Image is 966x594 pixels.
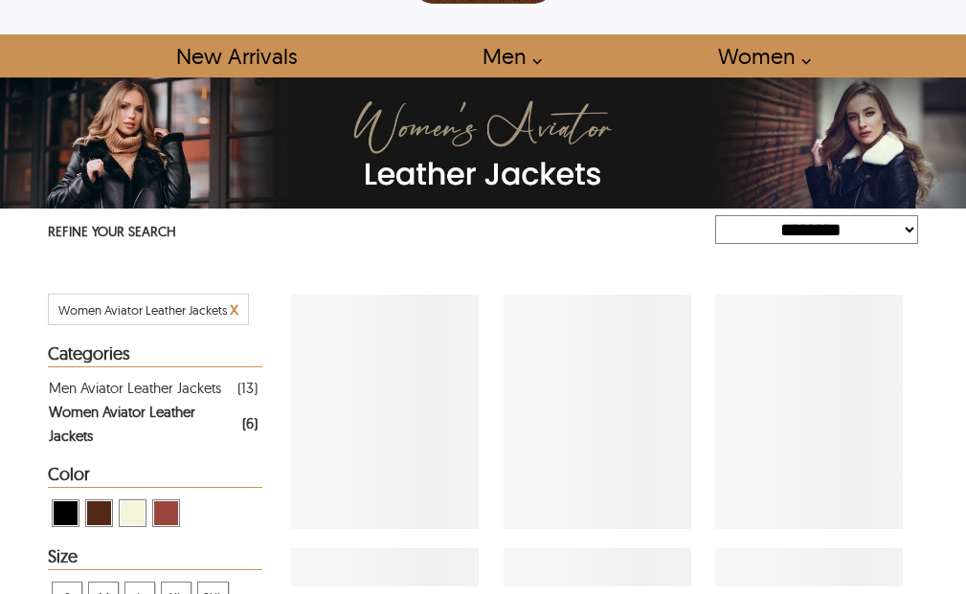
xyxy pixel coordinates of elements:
div: Men Aviator Leather Jackets [49,376,221,400]
div: View Beige [119,499,146,527]
div: Women Aviator Leather Jackets [49,400,241,448]
a: Filter Men Aviator Leather Jackets [49,376,257,400]
div: Heading Filter by Size [48,547,261,570]
a: Cancel Filter [230,302,238,318]
div: View Brown ( Brand Color ) [85,499,113,527]
span: Filter Women Aviator Leather Jackets [58,302,227,318]
div: Heading Filter by Color [48,465,261,488]
div: View Cognac [152,499,180,527]
a: Filter Women Aviator Leather Jackets [49,400,257,448]
div: 0 Results Found [277,214,715,253]
a: shop men's leather jackets [461,34,552,77]
a: Shop New Arrivals [154,34,318,77]
div: Heading Filter by Categories [48,344,261,367]
div: View Black [52,499,79,527]
p: REFINE YOUR SEARCH [48,218,261,248]
a: Shop Women Leather Jackets [696,34,821,77]
div: ( 13 ) [237,376,258,400]
span: x [230,297,238,319]
div: ( 6 ) [242,411,258,435]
